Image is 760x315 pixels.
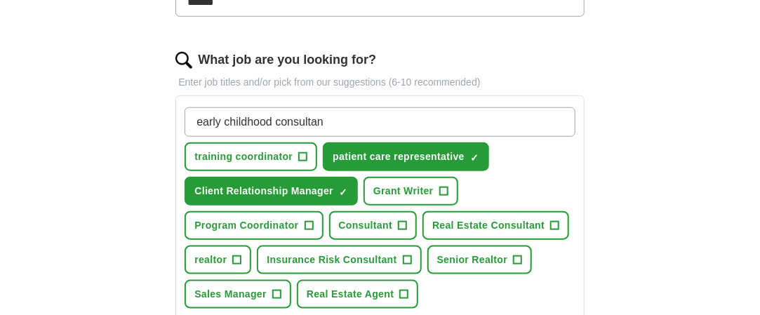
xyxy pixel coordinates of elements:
span: Program Coordinator [194,218,298,233]
span: Sales Manager [194,287,267,302]
span: ✓ [470,152,479,163]
p: Enter job titles and/or pick from our suggestions (6-10 recommended) [175,75,584,90]
img: search.png [175,52,192,69]
button: Real Estate Agent [297,280,418,309]
button: realtor [185,246,251,274]
button: Senior Realtor [427,246,533,274]
span: Senior Realtor [437,253,508,267]
button: training coordinator [185,142,317,171]
span: Client Relationship Manager [194,184,333,199]
button: Sales Manager [185,280,291,309]
button: Client Relationship Manager✓ [185,177,358,206]
span: Insurance Risk Consultant [267,253,396,267]
button: patient care representative✓ [323,142,489,171]
span: Consultant [339,218,393,233]
button: Insurance Risk Consultant [257,246,421,274]
span: Real Estate Agent [307,287,394,302]
label: What job are you looking for? [198,51,376,69]
span: ✓ [339,187,347,198]
span: realtor [194,253,227,267]
span: Real Estate Consultant [432,218,545,233]
input: Type a job title and press enter [185,107,575,137]
button: Program Coordinator [185,211,323,240]
button: Consultant [329,211,418,240]
span: Grant Writer [373,184,434,199]
span: patient care representative [333,149,465,164]
button: Real Estate Consultant [422,211,569,240]
button: Grant Writer [364,177,458,206]
span: training coordinator [194,149,293,164]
